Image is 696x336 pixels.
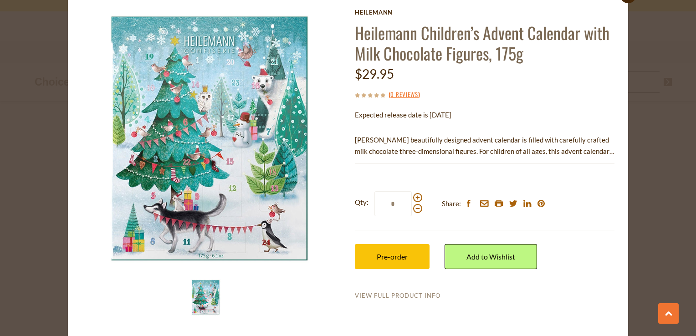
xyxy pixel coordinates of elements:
[442,198,461,209] span: Share:
[390,90,418,100] a: 0 Reviews
[445,244,537,269] a: Add to Wishlist
[355,20,609,65] a: Heilemann Children’s Advent Calendar with Milk Chocolate Figures, 175g
[355,292,440,300] a: View Full Product Info
[355,66,394,81] span: $29.95
[389,90,420,99] span: ( )
[82,9,342,269] img: Heilemann Children’s Advent Calendar with Milk Chocolate Figures, 175g
[355,244,430,269] button: Pre-order
[377,252,408,261] span: Pre-order
[374,191,412,216] input: Qty:
[355,134,614,157] p: [PERSON_NAME] beautifully designed advent calendar is filled with carefully crafted milk chocolat...
[355,197,368,208] strong: Qty:
[355,109,614,121] p: Expected release date is [DATE]
[355,9,614,16] a: Heilemann
[188,279,224,316] img: Heilemann Children’s Advent Calendar with Milk Chocolate Figures, 175g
